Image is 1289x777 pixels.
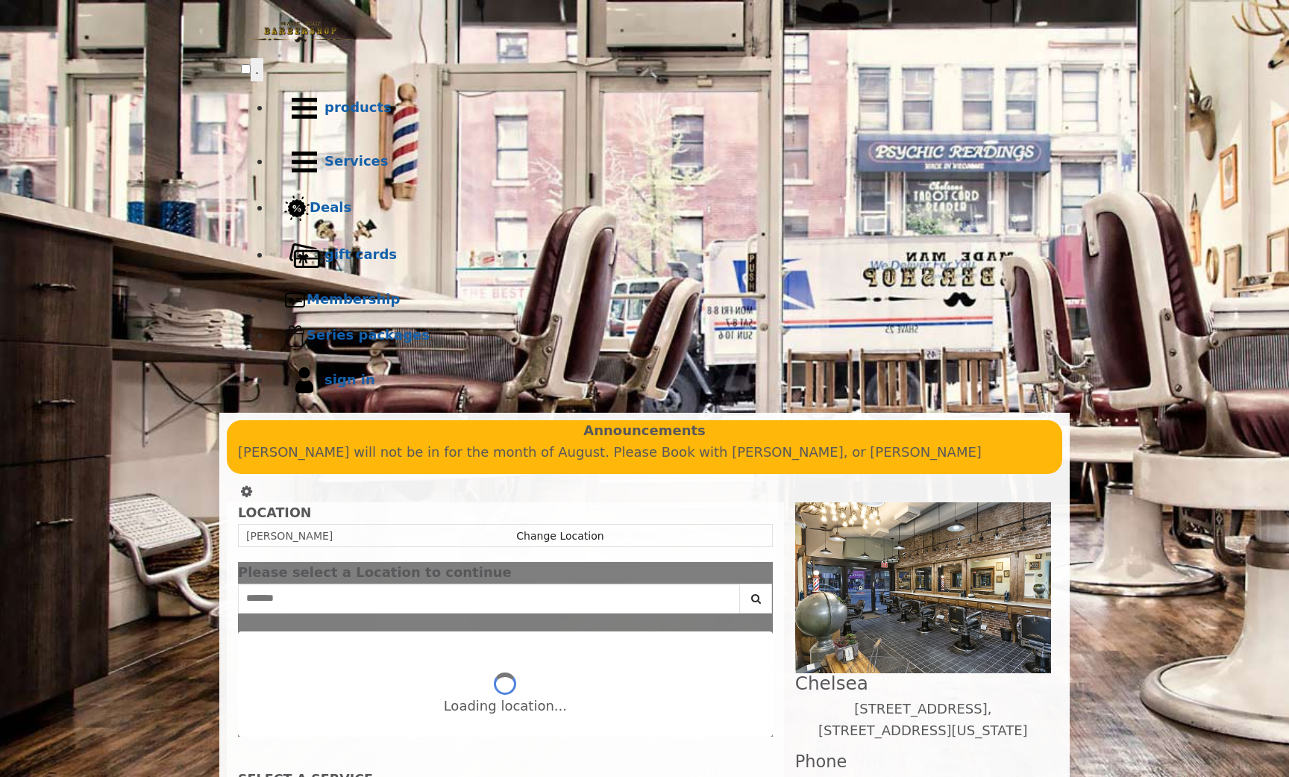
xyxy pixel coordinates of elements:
b: sign in [324,372,375,387]
b: Announcements [583,420,706,442]
img: Series packages [284,325,307,347]
b: Services [324,153,389,169]
img: Deals [284,196,310,222]
img: Membership [284,289,307,311]
a: MembershipMembership [271,282,1048,318]
a: Series packagesSeries packages [271,318,1048,354]
img: Products [284,88,324,128]
img: Made Man Barbershop logo [241,8,360,56]
input: Search Center [238,584,740,614]
img: Gift cards [284,235,324,275]
b: products [324,99,392,115]
img: Services [284,142,324,182]
span: . [255,62,259,77]
i: Search button [747,593,765,604]
a: ServicesServices [271,135,1048,189]
b: Series packages [307,327,430,343]
div: Loading location... [444,696,567,717]
button: menu toggle [251,58,263,81]
button: close dialog [750,568,773,578]
a: sign insign in [271,354,1048,408]
b: gift cards [324,246,397,262]
b: Membership [307,291,400,307]
img: sign in [284,361,324,401]
a: Gift cardsgift cards [271,228,1048,282]
a: DealsDeals [271,189,1048,228]
b: Deals [310,199,351,215]
p: [STREET_ADDRESS],[STREET_ADDRESS][US_STATE] [795,699,1051,742]
a: Change Location [516,530,603,542]
b: LOCATION [238,505,311,520]
h2: Chelsea [795,673,1051,693]
h3: Phone [795,752,1051,771]
div: Center Select [238,584,773,621]
span: [PERSON_NAME] [246,530,333,542]
span: Please select a Location to continue [238,564,512,580]
p: [PERSON_NAME] will not be in for the month of August. Please Book with [PERSON_NAME], or [PERSON_... [238,442,1051,464]
a: Productsproducts [271,81,1048,135]
input: menu toggle [241,64,251,74]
